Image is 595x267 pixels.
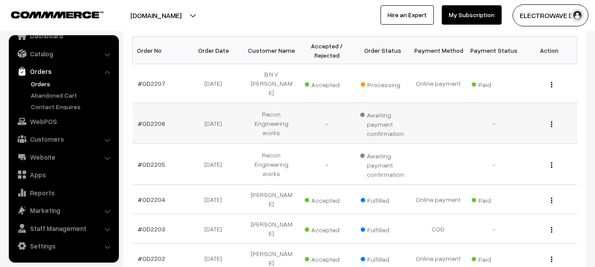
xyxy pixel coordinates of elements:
span: Accepted [305,252,349,264]
a: My Subscription [442,5,502,25]
img: Menu [551,121,552,127]
a: #OD2202 [138,255,165,262]
span: Paid [472,194,516,205]
span: Awaiting payment confirmation [360,149,405,179]
td: - [466,103,521,144]
td: Recon Engineering works [244,144,299,185]
th: Order Date [188,37,244,64]
span: Processing [361,78,405,89]
td: [DATE] [188,214,244,244]
td: Recon Engineering works [244,103,299,144]
img: Menu [551,198,552,203]
img: Menu [551,227,552,233]
td: [DATE] [188,144,244,185]
a: Contact Enquires [29,102,116,111]
td: - [299,144,355,185]
a: Dashboard [11,28,116,44]
td: [DATE] [188,103,244,144]
span: Paid [472,252,516,264]
span: Awaiting payment confirmation [360,108,405,138]
a: #OD2203 [138,225,165,233]
a: Hire an Expert [381,5,434,25]
img: COMMMERCE [11,11,103,18]
th: Action [521,37,577,64]
th: Accepted / Rejected [299,37,355,64]
span: Fulfilled [361,194,405,205]
th: Customer Name [244,37,299,64]
button: [DOMAIN_NAME] [100,4,212,26]
button: ELECTROWAVE DE… [513,4,588,26]
a: Website [11,149,116,165]
td: [DATE] [188,64,244,103]
td: Online payment [410,64,466,103]
a: Reports [11,185,116,201]
td: COD [410,214,466,244]
th: Payment Status [466,37,521,64]
a: Staff Management [11,220,116,236]
img: Menu [551,82,552,88]
th: Order Status [355,37,410,64]
span: Fulfilled [361,252,405,264]
a: #OD2204 [138,196,165,203]
img: Menu [551,256,552,262]
a: Apps [11,167,116,183]
a: #OD2206 [138,120,165,127]
img: user [571,9,584,22]
span: Accepted [305,194,349,205]
td: - [299,103,355,144]
td: B N V [PERSON_NAME] [244,64,299,103]
a: Orders [11,63,116,79]
span: Paid [472,78,516,89]
a: Customers [11,131,116,147]
td: - [466,214,521,244]
td: [PERSON_NAME] [244,185,299,214]
img: Menu [551,162,552,168]
td: [DATE] [188,185,244,214]
a: COMMMERCE [11,9,88,19]
td: [PERSON_NAME] [244,214,299,244]
a: Orders [29,79,116,88]
span: Accepted [305,78,349,89]
td: - [466,144,521,185]
span: Fulfilled [361,223,405,234]
td: Online payment [410,185,466,214]
th: Order No [133,37,188,64]
a: Catalog [11,46,116,62]
a: Settings [11,238,116,254]
span: Accepted [305,223,349,234]
a: Abandoned Cart [29,91,116,100]
a: #OD2207 [138,80,165,87]
th: Payment Method [410,37,466,64]
a: WebPOS [11,113,116,129]
a: Marketing [11,202,116,218]
a: #OD2205 [138,161,165,168]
